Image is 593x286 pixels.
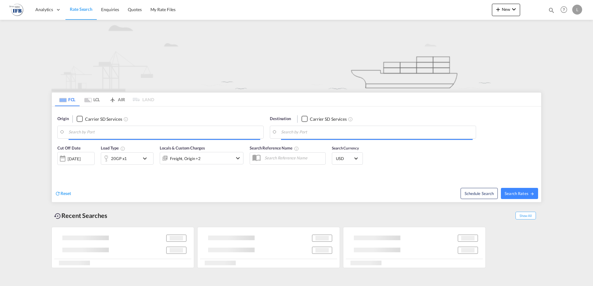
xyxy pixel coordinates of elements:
[572,5,582,15] div: L
[461,188,498,199] button: Note: By default Schedule search will only considerorigin ports, destination ports and cut off da...
[170,154,201,163] div: Freight Origin Destination Dock Stuffing
[559,4,572,15] div: Help
[348,117,353,122] md-icon: Unchecked: Search for CY (Container Yard) services for all selected carriers.Checked : Search for...
[494,7,518,12] span: New
[494,6,502,13] md-icon: icon-plus 400-fg
[51,20,542,92] img: new-FCL.png
[128,7,141,12] span: Quotes
[510,6,518,13] md-icon: icon-chevron-down
[55,191,60,196] md-icon: icon-refresh
[101,152,154,165] div: 20GP x1icon-chevron-down
[9,3,23,17] img: de31bbe0256b11eebba44b54815f083d.png
[548,7,555,14] md-icon: icon-magnify
[501,188,538,199] button: Search Ratesicon-arrow-right
[52,106,541,202] div: Origin Checkbox No InkUnchecked: Search for CY (Container Yard) services for all selected carrier...
[505,191,534,196] span: Search Rates
[123,117,128,122] md-icon: Unchecked: Search for CY (Container Yard) services for all selected carriers.Checked : Search for...
[57,152,95,165] div: [DATE]
[332,146,359,150] span: Search Currency
[60,191,71,196] span: Reset
[160,145,205,150] span: Locals & Custom Charges
[55,190,71,197] div: icon-refreshReset
[301,116,347,122] md-checkbox: Checkbox No Ink
[35,6,53,13] span: Analytics
[57,116,69,122] span: Origin
[55,93,80,106] md-tab-item: FCL
[336,156,353,161] span: USD
[492,4,520,16] button: icon-plus 400-fgNewicon-chevron-down
[77,116,122,122] md-checkbox: Checkbox No Ink
[310,116,347,122] div: Carrier SD Services
[57,164,62,173] md-datepicker: Select
[335,154,359,163] md-select: Select Currency: $ USDUnited States Dollar
[559,4,569,15] span: Help
[294,146,299,151] md-icon: Your search will be saved by the below given name
[160,152,243,164] div: Freight Origin Destination Dock Stuffingicon-chevron-down
[141,155,152,162] md-icon: icon-chevron-down
[101,145,125,150] span: Load Type
[68,156,80,162] div: [DATE]
[54,212,61,220] md-icon: icon-backup-restore
[281,128,473,137] input: Search by Port
[70,6,92,12] span: Rate Search
[548,7,555,16] div: icon-magnify
[69,128,260,137] input: Search by Port
[101,7,119,12] span: Enquiries
[105,93,129,106] md-tab-item: AIR
[530,192,534,196] md-icon: icon-arrow-right
[250,145,299,150] span: Search Reference Name
[515,212,536,219] span: Show All
[80,93,105,106] md-tab-item: LCL
[261,153,325,162] input: Search Reference Name
[55,93,154,106] md-pagination-wrapper: Use the left and right arrow keys to navigate between tabs
[109,96,116,101] md-icon: icon-airplane
[150,7,176,12] span: My Rate Files
[234,154,242,162] md-icon: icon-chevron-down
[51,209,110,223] div: Recent Searches
[270,116,291,122] span: Destination
[111,154,127,163] div: 20GP x1
[57,145,81,150] span: Cut Off Date
[85,116,122,122] div: Carrier SD Services
[120,146,125,151] md-icon: Select multiple loads to view rates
